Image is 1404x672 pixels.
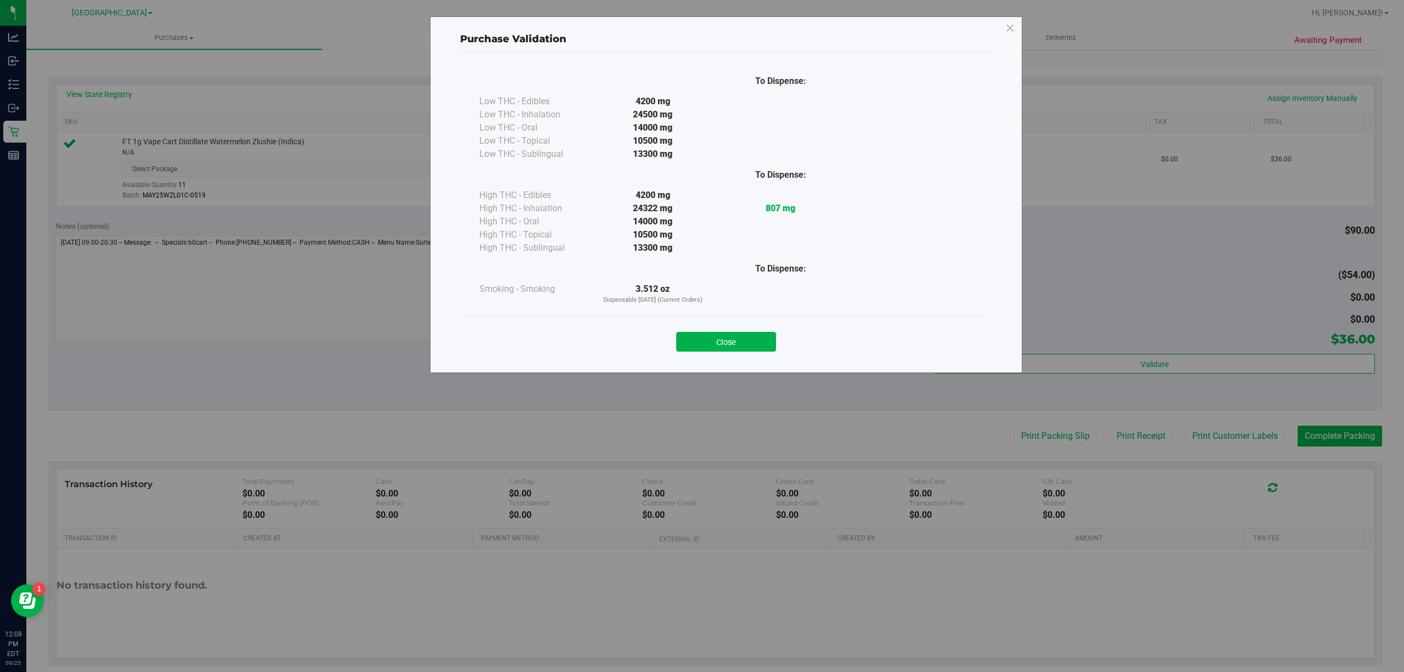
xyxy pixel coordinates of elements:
[589,202,717,215] div: 24322 mg
[479,108,589,121] div: Low THC - Inhalation
[479,189,589,202] div: High THC - Edibles
[479,215,589,228] div: High THC - Oral
[589,283,717,305] div: 3.512 oz
[717,168,845,182] div: To Dispense:
[589,189,717,202] div: 4200 mg
[766,203,795,213] strong: 807 mg
[479,202,589,215] div: High THC - Inhalation
[589,296,717,305] p: Dispensable [DATE] (Current Orders)
[479,228,589,241] div: High THC - Topical
[479,134,589,148] div: Low THC - Topical
[589,241,717,255] div: 13300 mg
[589,148,717,161] div: 13300 mg
[479,95,589,108] div: Low THC - Edibles
[589,108,717,121] div: 24500 mg
[479,148,589,161] div: Low THC - Sublingual
[717,75,845,88] div: To Dispense:
[479,121,589,134] div: Low THC - Oral
[589,228,717,241] div: 10500 mg
[589,95,717,108] div: 4200 mg
[479,241,589,255] div: High THC - Sublingual
[589,121,717,134] div: 14000 mg
[717,262,845,275] div: To Dispense:
[589,215,717,228] div: 14000 mg
[676,332,776,352] button: Close
[11,584,44,617] iframe: Resource center
[460,33,567,45] span: Purchase Validation
[589,134,717,148] div: 10500 mg
[32,583,46,596] iframe: Resource center unread badge
[479,283,589,296] div: Smoking - Smoking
